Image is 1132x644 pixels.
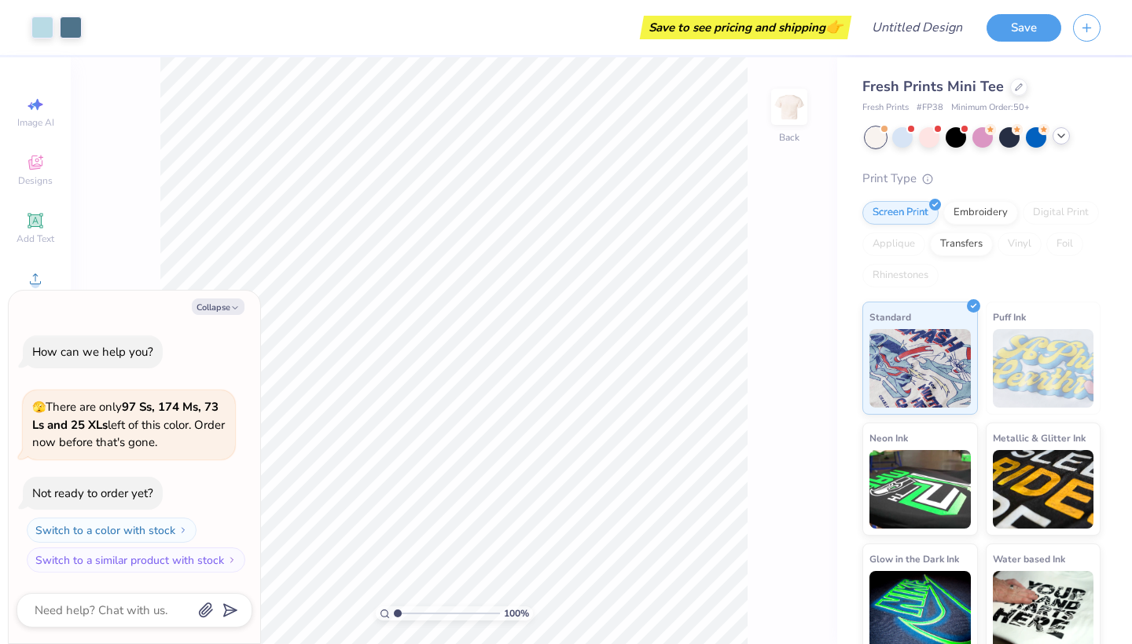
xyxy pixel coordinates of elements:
[825,17,843,36] span: 👉
[993,551,1065,567] span: Water based Ink
[27,547,245,573] button: Switch to a similar product with stock
[779,130,799,145] div: Back
[987,14,1061,42] button: Save
[993,450,1094,529] img: Metallic & Glitter Ink
[862,170,1101,188] div: Print Type
[27,518,197,543] button: Switch to a color with stock
[869,450,971,529] img: Neon Ink
[943,201,1018,225] div: Embroidery
[1023,201,1099,225] div: Digital Print
[862,201,939,225] div: Screen Print
[32,399,225,450] span: There are only left of this color. Order now before that's gone.
[192,298,244,315] button: Collapse
[178,525,188,535] img: Switch to a color with stock
[993,309,1026,325] span: Puff Ink
[869,430,908,446] span: Neon Ink
[17,116,54,129] span: Image AI
[859,12,975,43] input: Untitled Design
[32,399,219,433] strong: 97 Ss, 174 Ms, 73 Ls and 25 XLs
[993,430,1086,446] span: Metallic & Glitter Ink
[917,101,943,115] span: # FP38
[869,551,959,567] span: Glow in the Dark Ink
[862,101,909,115] span: Fresh Prints
[504,606,529,620] span: 100 %
[862,264,939,287] div: Rhinestones
[227,555,237,565] img: Switch to a similar product with stock
[32,344,153,360] div: How can we help you?
[998,232,1042,256] div: Vinyl
[18,174,53,187] span: Designs
[32,400,46,415] span: 🫣
[644,16,847,39] div: Save to see pricing and shipping
[862,232,925,256] div: Applique
[862,77,1004,96] span: Fresh Prints Mini Tee
[17,232,54,245] span: Add Text
[1046,232,1083,256] div: Foil
[774,91,805,123] img: Back
[869,329,971,408] img: Standard
[951,101,1030,115] span: Minimum Order: 50 +
[869,309,911,325] span: Standard
[32,485,153,501] div: Not ready to order yet?
[930,232,993,256] div: Transfers
[993,329,1094,408] img: Puff Ink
